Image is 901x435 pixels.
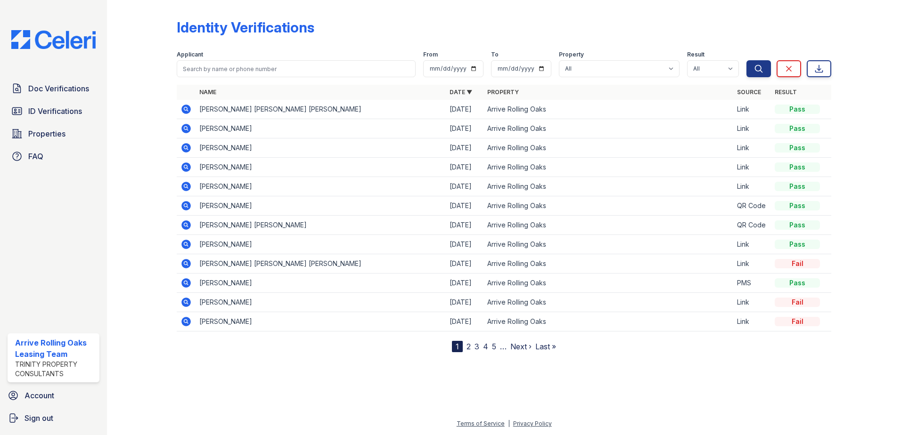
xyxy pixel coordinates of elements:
[483,138,734,158] td: Arrive Rolling Oaks
[28,151,43,162] span: FAQ
[8,124,99,143] a: Properties
[196,254,446,274] td: [PERSON_NAME] [PERSON_NAME] [PERSON_NAME]
[775,124,820,133] div: Pass
[487,89,519,96] a: Property
[446,216,483,235] td: [DATE]
[508,420,510,427] div: |
[446,274,483,293] td: [DATE]
[775,240,820,249] div: Pass
[446,235,483,254] td: [DATE]
[446,158,483,177] td: [DATE]
[446,100,483,119] td: [DATE]
[196,158,446,177] td: [PERSON_NAME]
[483,100,734,119] td: Arrive Rolling Oaks
[733,100,771,119] td: Link
[775,317,820,326] div: Fail
[513,420,552,427] a: Privacy Policy
[733,235,771,254] td: Link
[446,119,483,138] td: [DATE]
[8,147,99,166] a: FAQ
[25,390,54,401] span: Account
[196,196,446,216] td: [PERSON_NAME]
[196,274,446,293] td: [PERSON_NAME]
[775,259,820,268] div: Fail
[500,341,507,352] span: …
[4,409,103,427] a: Sign out
[196,312,446,331] td: [PERSON_NAME]
[733,293,771,312] td: Link
[733,312,771,331] td: Link
[196,235,446,254] td: [PERSON_NAME]
[483,274,734,293] td: Arrive Rolling Oaks
[196,119,446,138] td: [PERSON_NAME]
[4,30,103,49] img: CE_Logo_Blue-a8612792a0a2168367f1c8372b55b34899dd931a85d93a1a3d3e32e68fde9ad4.png
[733,119,771,138] td: Link
[492,342,496,351] a: 5
[28,83,89,94] span: Doc Verifications
[196,293,446,312] td: [PERSON_NAME]
[28,105,82,117] span: ID Verifications
[483,312,734,331] td: Arrive Rolling Oaks
[423,51,438,58] label: From
[483,196,734,216] td: Arrive Rolling Oaks
[775,298,820,307] div: Fail
[4,386,103,405] a: Account
[483,293,734,312] td: Arrive Rolling Oaks
[733,158,771,177] td: Link
[535,342,556,351] a: Last »
[775,143,820,153] div: Pass
[733,216,771,235] td: QR Code
[196,216,446,235] td: [PERSON_NAME] [PERSON_NAME]
[446,138,483,158] td: [DATE]
[687,51,704,58] label: Result
[491,51,499,58] label: To
[452,341,463,352] div: 1
[559,51,584,58] label: Property
[510,342,532,351] a: Next ›
[457,420,505,427] a: Terms of Service
[446,293,483,312] td: [DATE]
[196,177,446,196] td: [PERSON_NAME]
[446,177,483,196] td: [DATE]
[446,196,483,216] td: [DATE]
[775,105,820,114] div: Pass
[733,274,771,293] td: PMS
[775,162,820,172] div: Pass
[737,89,761,96] a: Source
[775,220,820,230] div: Pass
[28,128,66,139] span: Properties
[483,119,734,138] td: Arrive Rolling Oaks
[446,254,483,274] td: [DATE]
[775,278,820,288] div: Pass
[177,60,416,77] input: Search by name or phone number
[15,337,96,360] div: Arrive Rolling Oaks Leasing Team
[25,412,53,424] span: Sign out
[733,177,771,196] td: Link
[450,89,472,96] a: Date ▼
[8,102,99,121] a: ID Verifications
[483,216,734,235] td: Arrive Rolling Oaks
[467,342,471,351] a: 2
[199,89,216,96] a: Name
[733,254,771,274] td: Link
[483,177,734,196] td: Arrive Rolling Oaks
[775,182,820,191] div: Pass
[483,158,734,177] td: Arrive Rolling Oaks
[446,312,483,331] td: [DATE]
[177,19,314,36] div: Identity Verifications
[8,79,99,98] a: Doc Verifications
[196,138,446,158] td: [PERSON_NAME]
[196,100,446,119] td: [PERSON_NAME] [PERSON_NAME] [PERSON_NAME]
[733,138,771,158] td: Link
[483,342,488,351] a: 4
[483,235,734,254] td: Arrive Rolling Oaks
[483,254,734,274] td: Arrive Rolling Oaks
[733,196,771,216] td: QR Code
[775,201,820,210] div: Pass
[15,360,96,379] div: Trinity Property Consultants
[177,51,203,58] label: Applicant
[775,89,797,96] a: Result
[475,342,479,351] a: 3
